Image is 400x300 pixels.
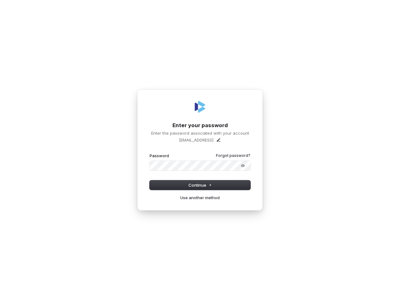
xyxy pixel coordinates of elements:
button: Show password [237,162,249,169]
a: Forgot password? [216,153,250,158]
button: Edit [216,137,221,142]
h1: Enter your password [150,122,250,129]
span: Continue [188,182,212,188]
img: Coverbase [192,99,208,114]
a: Use another method [180,195,220,200]
button: Continue [150,180,250,190]
p: Enter the password associated with your account [150,130,250,136]
p: [EMAIL_ADDRESS] [179,137,213,143]
label: Password [150,153,169,158]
